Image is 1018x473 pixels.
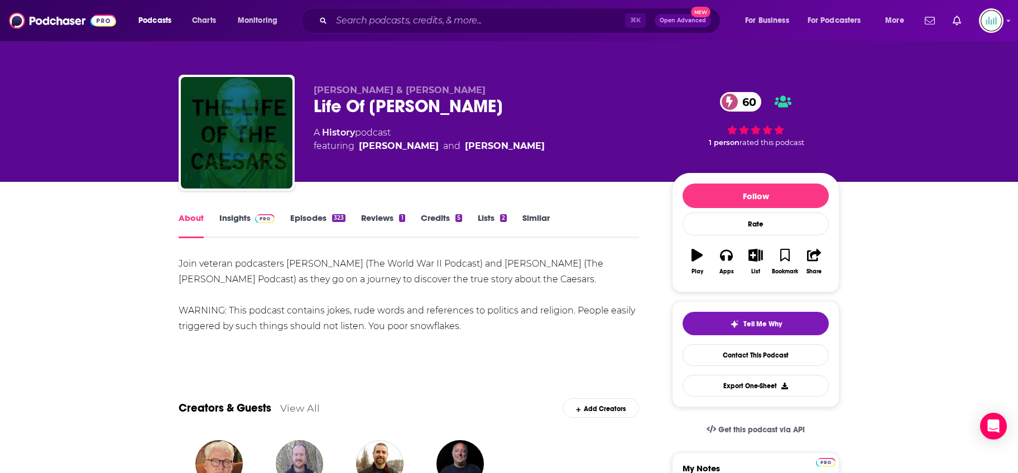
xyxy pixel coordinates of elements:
[741,242,770,282] button: List
[238,13,277,28] span: Monitoring
[478,213,507,238] a: Lists2
[443,139,460,153] span: and
[131,12,186,30] button: open menu
[181,77,292,189] img: Life Of Caesar
[179,256,639,334] div: Join veteran podcasters [PERSON_NAME] (The World War II Podcast) and [PERSON_NAME] (The [PERSON_N...
[655,14,711,27] button: Open AdvancedNew
[698,416,814,443] a: Get this podcast via API
[332,12,625,30] input: Search podcasts, credits, & more...
[800,242,829,282] button: Share
[660,18,706,23] span: Open Advanced
[465,139,545,153] a: Ray Harris Jr
[500,214,507,222] div: 2
[979,8,1003,33] span: Logged in as podglomerate
[730,320,739,329] img: tell me why sparkle
[979,8,1003,33] button: Show profile menu
[980,413,1007,440] div: Open Intercom Messenger
[770,242,799,282] button: Bookmark
[625,13,646,28] span: ⌘ K
[672,85,839,154] div: 60 1 personrated this podcast
[192,13,216,28] span: Charts
[683,375,829,397] button: Export One-Sheet
[691,7,711,17] span: New
[731,92,762,112] span: 60
[816,456,835,467] a: Pro website
[332,214,345,222] div: 323
[920,11,939,30] a: Show notifications dropdown
[421,213,462,238] a: Credits5
[455,214,462,222] div: 5
[948,11,966,30] a: Show notifications dropdown
[719,268,734,275] div: Apps
[311,8,731,33] div: Search podcasts, credits, & more...
[720,92,762,112] a: 60
[314,85,486,95] span: [PERSON_NAME] & [PERSON_NAME]
[280,402,320,414] a: View All
[361,213,405,238] a: Reviews1
[322,127,355,138] a: History
[743,320,782,329] span: Tell Me Why
[522,213,550,238] a: Similar
[683,184,829,208] button: Follow
[885,13,904,28] span: More
[179,213,204,238] a: About
[800,12,877,30] button: open menu
[399,214,405,222] div: 1
[808,13,861,28] span: For Podcasters
[359,139,439,153] a: Cameron Reilly
[314,126,545,153] div: A podcast
[683,312,829,335] button: tell me why sparkleTell Me Why
[290,213,345,238] a: Episodes323
[692,268,703,275] div: Play
[219,213,275,238] a: InsightsPodchaser Pro
[314,139,545,153] span: featuring
[255,214,275,223] img: Podchaser Pro
[9,10,116,31] img: Podchaser - Follow, Share and Rate Podcasts
[709,138,740,147] span: 1 person
[806,268,822,275] div: Share
[740,138,804,147] span: rated this podcast
[718,425,805,435] span: Get this podcast via API
[230,12,292,30] button: open menu
[563,398,639,418] div: Add Creators
[745,13,789,28] span: For Business
[683,242,712,282] button: Play
[737,12,803,30] button: open menu
[683,213,829,235] div: Rate
[877,12,918,30] button: open menu
[683,344,829,366] a: Contact This Podcast
[138,13,171,28] span: Podcasts
[179,401,271,415] a: Creators & Guests
[979,8,1003,33] img: User Profile
[816,458,835,467] img: Podchaser Pro
[751,268,760,275] div: List
[712,242,741,282] button: Apps
[772,268,798,275] div: Bookmark
[185,12,223,30] a: Charts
